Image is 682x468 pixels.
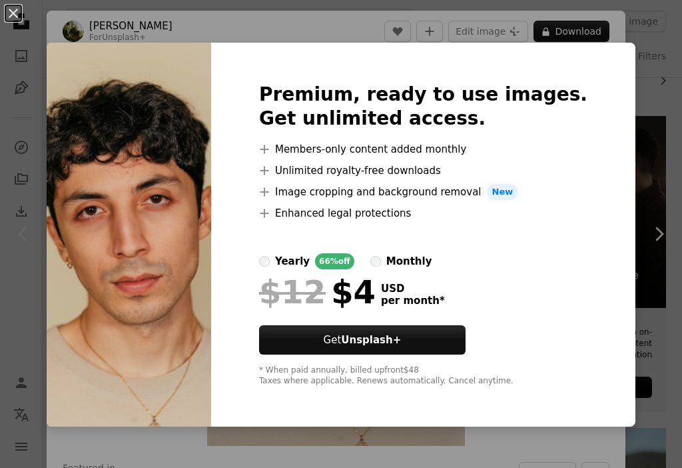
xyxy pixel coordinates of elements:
[259,275,326,309] span: $12
[259,163,587,179] li: Unlimited royalty-free downloads
[259,275,376,309] div: $4
[275,253,310,269] div: yearly
[47,43,211,427] img: premium_photo-1671656349322-41de944d259b
[259,205,587,221] li: Enhanced legal protections
[259,256,270,267] input: yearly66%off
[386,253,432,269] div: monthly
[259,365,587,387] div: * When paid annually, billed upfront $48 Taxes where applicable. Renews automatically. Cancel any...
[315,253,354,269] div: 66% off
[259,325,466,355] button: GetUnsplash+
[381,295,445,307] span: per month *
[381,283,445,295] span: USD
[259,83,587,131] h2: Premium, ready to use images. Get unlimited access.
[341,334,401,346] strong: Unsplash+
[259,141,587,157] li: Members-only content added monthly
[370,256,381,267] input: monthly
[487,184,519,200] span: New
[259,184,587,200] li: Image cropping and background removal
